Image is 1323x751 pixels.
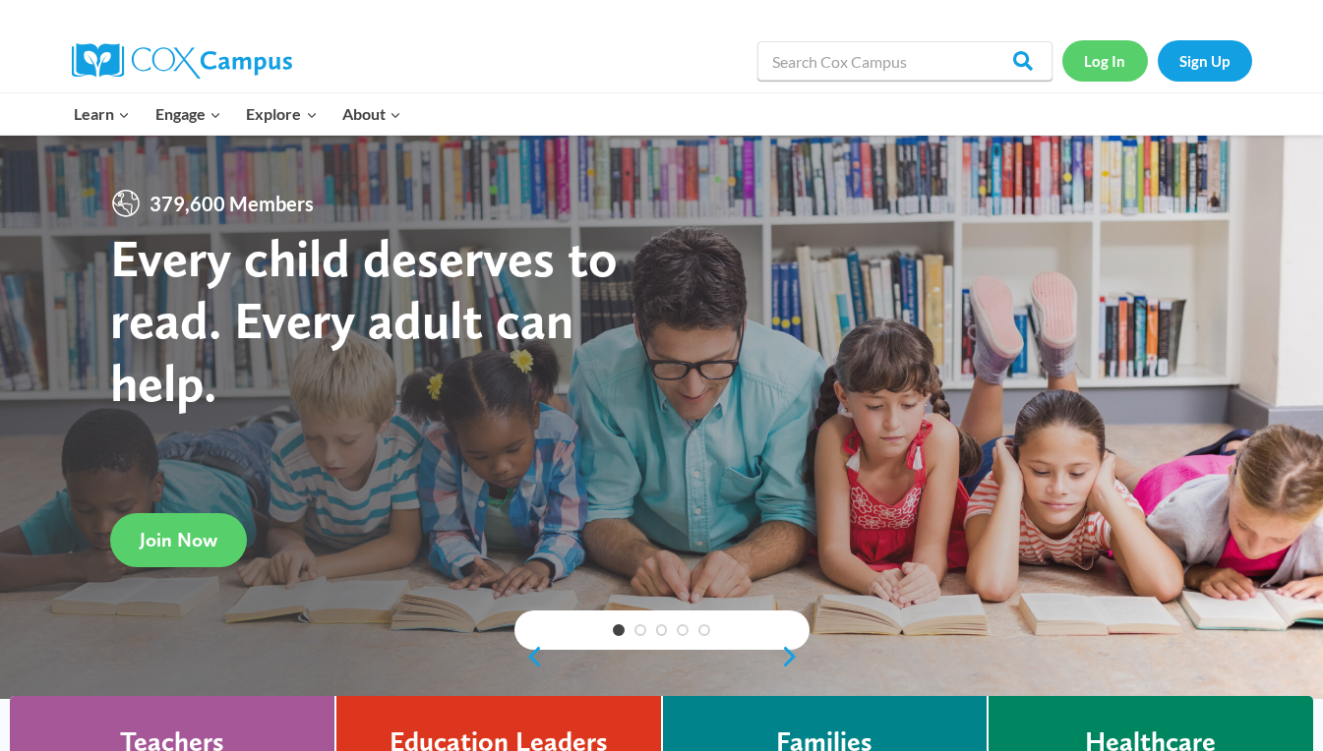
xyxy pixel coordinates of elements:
strong: Every child deserves to read. Every adult can help. [110,226,618,414]
input: Search Cox Campus [757,41,1052,81]
span: 379,600 Members [142,188,322,219]
div: content slider buttons [514,637,810,676]
img: Cox Campus [72,43,292,79]
button: Child menu of Engage [143,93,234,135]
a: Sign Up [1158,40,1252,81]
a: Join Now [110,513,247,567]
a: 1 [613,624,625,636]
button: Child menu of About [330,93,414,135]
a: Log In [1062,40,1148,81]
a: previous [514,645,544,668]
nav: Primary Navigation [62,93,414,135]
button: Child menu of Learn [62,93,144,135]
span: Join Now [140,528,217,551]
a: next [780,645,810,668]
a: 5 [698,624,710,636]
a: 2 [634,624,646,636]
nav: Secondary Navigation [1062,40,1252,81]
a: 3 [656,624,668,636]
a: 4 [677,624,689,636]
button: Child menu of Explore [234,93,331,135]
